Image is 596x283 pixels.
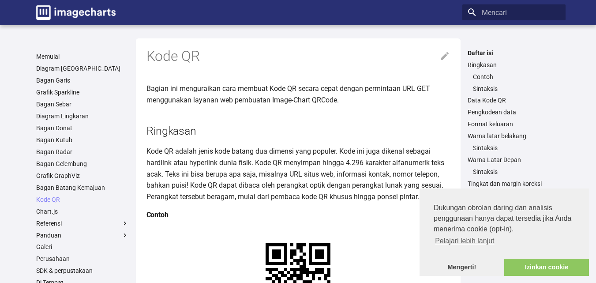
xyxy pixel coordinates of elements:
[36,101,71,108] font: Bagan Sebar
[36,160,129,168] a: Bagan Gelembung
[468,180,542,195] font: Tingkat dan margin koreksi kesalahan
[468,132,560,140] a: Warna latar belakang
[36,243,52,250] font: Galeri
[468,156,521,163] font: Warna Latar Depan
[473,144,498,151] font: Sintaksis
[36,113,89,120] font: Diagram Lingkaran
[36,136,129,144] a: Bagan Kutub
[33,2,119,23] a: Dokumentasi Bagan Gambar
[468,108,560,116] a: Pengkodean data
[435,237,494,245] font: Pelajari lebih lanjut
[434,204,571,233] font: Dukungan obrolan daring dan analisis penggunaan hanya dapat tersedia jika Anda menerima cookie (o...
[468,61,497,68] font: Ringkasan
[504,259,589,276] a: izinkan cookie
[36,53,60,60] font: Memulai
[420,189,589,276] div: persetujuan cookie
[473,73,560,81] a: Contoh
[36,65,120,72] font: Diagram [GEOGRAPHIC_DATA]
[462,4,566,20] input: Mencari
[146,147,444,200] font: Kode QR adalah jenis kode batang dua dimensi yang populer. Kode ini juga dikenal sebagai hardlink...
[473,85,560,93] a: Sintaksis
[36,5,116,20] img: logo
[146,125,196,137] font: Ringkasan
[146,48,200,64] font: Kode QR
[36,89,79,96] font: Grafik Sparkline
[36,243,129,251] a: Galeri
[434,234,496,248] a: pelajari lebih lanjut tentang cookie
[36,160,87,167] font: Bagan Gelembung
[468,121,513,128] font: Format keluaran
[36,53,129,60] a: Memulai
[468,73,560,93] nav: Ringkasan
[36,232,61,239] font: Panduan
[36,220,62,227] font: Referensi
[36,136,72,143] font: Bagan Kutub
[36,112,129,120] a: Diagram Lingkaran
[468,120,560,128] a: Format keluaran
[36,208,58,215] font: Chart.js
[468,96,560,104] a: Data Kode QR
[36,77,70,84] font: Bagan Garis
[468,144,560,152] nav: Warna latar belakang
[36,196,129,204] a: Kode QR
[468,180,560,196] a: Tingkat dan margin koreksi kesalahan
[36,255,70,262] font: Perusahaan
[36,76,129,84] a: Bagan Garis
[36,172,129,180] a: Grafik GraphViz
[525,264,568,271] font: Izinkan cookie
[36,184,129,192] a: Bagan Batang Kemajuan
[462,49,566,196] nav: Daftar isi
[468,168,560,176] nav: Warna Latar Depan
[420,259,504,276] a: abaikan pesan cookie
[468,49,493,57] font: Daftar isi
[36,255,129,263] a: Perusahaan
[468,109,516,116] font: Pengkodean data
[448,264,476,271] font: Mengerti!
[473,73,493,80] font: Contoh
[36,100,129,108] a: Bagan Sebar
[468,156,560,164] a: Warna Latar Depan
[468,97,506,104] font: Data Kode QR
[146,211,169,219] font: Contoh
[36,267,93,274] font: SDK & perpustakaan
[36,124,129,132] a: Bagan Donat
[36,148,72,155] font: Bagan Radar
[36,88,129,96] a: Grafik Sparkline
[146,84,430,104] font: Bagian ini menguraikan cara membuat Kode QR secara cepat dengan permintaan URL GET menggunakan la...
[36,64,129,72] a: Diagram [GEOGRAPHIC_DATA]
[36,125,72,132] font: Bagan Donat
[473,144,560,152] a: Sintaksis
[36,267,129,275] a: SDK & perpustakaan
[36,208,129,215] a: Chart.js
[473,85,498,92] font: Sintaksis
[473,168,560,176] a: Sintaksis
[468,61,560,69] a: Ringkasan
[468,132,526,140] font: Warna latar belakang
[36,148,129,156] a: Bagan Radar
[36,172,80,179] font: Grafik GraphViz
[473,168,498,175] font: Sintaksis
[36,184,105,191] font: Bagan Batang Kemajuan
[36,196,60,203] font: Kode QR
